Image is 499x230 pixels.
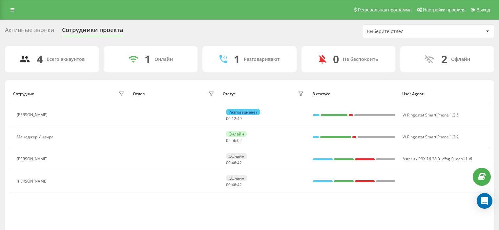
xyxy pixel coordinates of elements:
div: Онлайн [155,57,173,62]
div: Онлайн [226,131,247,137]
div: 2 [441,53,447,65]
span: 49 [237,116,242,121]
div: : : [226,138,242,143]
div: Сотрудники проекта [62,27,123,37]
div: Разговаривают [244,57,280,62]
div: 1 [234,53,240,65]
div: : : [226,183,242,187]
span: Выход [476,7,490,12]
div: [PERSON_NAME] [17,179,49,184]
span: 02 [226,138,231,143]
div: User Agent [402,92,486,96]
span: Реферальная программа [358,7,411,12]
span: 00 [226,182,231,187]
span: 46 [232,182,236,187]
div: : : [226,161,242,165]
div: Отдел [133,92,145,96]
span: 42 [237,182,242,187]
span: 00 [226,160,231,166]
div: Активные звонки [5,27,54,37]
span: W Ringostat Smart Phone 1.2.5 [403,112,459,118]
div: 4 [37,53,43,65]
span: 56 [232,138,236,143]
span: Настройки профиля [423,7,466,12]
div: Всего аккаунтов [47,57,85,62]
div: Выберите отдел [367,29,445,34]
div: Статус [223,92,236,96]
div: Офлайн [226,153,247,159]
div: В статусе [312,92,396,96]
div: 0 [333,53,339,65]
div: Open Intercom Messenger [477,193,492,209]
div: 1 [145,53,151,65]
span: 02 [237,138,242,143]
div: Менеджер Индира [17,135,55,139]
div: Разговаривает [226,109,260,115]
span: 12 [232,116,236,121]
span: Asterisk PBX 16.28.0~dfsg-0+deb11u6 [403,156,472,162]
div: Не беспокоить [343,57,378,62]
div: : : [226,116,242,121]
span: 46 [232,160,236,166]
div: Сотрудник [13,92,34,96]
div: [PERSON_NAME] [17,113,49,117]
div: Офлайн [226,175,247,181]
div: Офлайн [451,57,470,62]
div: [PERSON_NAME] [17,157,49,161]
span: 00 [226,116,231,121]
span: 42 [237,160,242,166]
span: W Ringostat Smart Phone 1.2.2 [403,134,459,140]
